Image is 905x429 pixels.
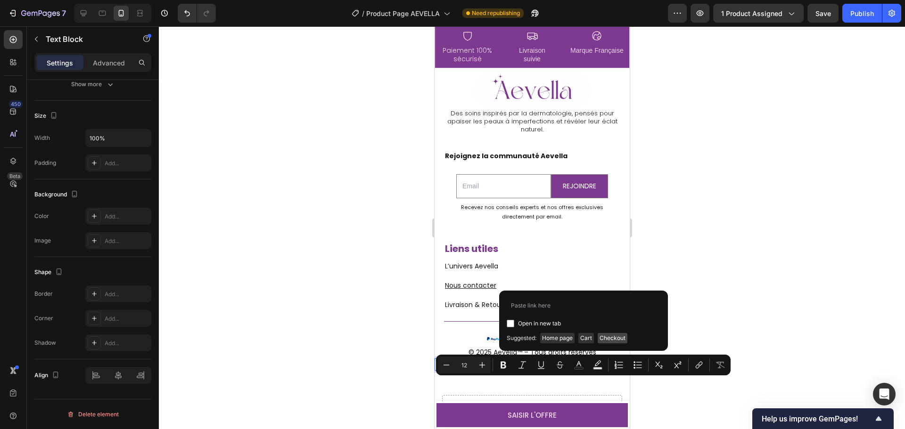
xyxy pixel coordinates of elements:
div: Open Intercom Messenger [873,383,896,405]
span: Suggested: [507,333,536,343]
span: 1 product assigned [721,8,782,18]
div: Width [34,134,50,142]
div: Corner [34,314,53,323]
div: Publish [850,8,874,18]
p: 7 [62,8,66,19]
div: Size [34,110,59,122]
iframe: Design area [435,26,630,429]
div: Add... [105,315,149,323]
span: Need republishing [472,9,520,17]
span: Save [815,9,831,17]
div: Color [34,212,49,220]
p: Text Block [46,33,126,45]
button: Publish [842,4,882,23]
div: Delete element [67,409,119,420]
span: Help us improve GemPages! [762,414,873,423]
div: Align [34,369,61,382]
button: Delete element [34,407,151,422]
button: Show survey - Help us improve GemPages! [762,413,884,424]
div: Border [34,290,53,298]
div: Add... [105,159,149,168]
div: Add... [105,290,149,299]
span: Cart [578,333,594,343]
span: / [362,8,364,18]
div: Add... [105,212,149,221]
div: Editor contextual toolbar [436,355,731,375]
div: Show more [71,80,115,89]
button: 1 product assigned [713,4,804,23]
div: Background [34,188,80,201]
button: Show more [34,76,151,93]
span: Checkout [598,333,627,343]
div: Beta [7,172,23,180]
div: 450 [9,100,23,108]
div: Shape [34,266,65,279]
input: Paste link here [507,298,660,313]
p: Settings [47,58,73,68]
div: Add... [105,237,149,245]
input: Auto [86,130,151,146]
div: Shadow [34,339,56,347]
div: Add... [105,339,149,348]
span: Product Page AEVELLA [366,8,440,18]
button: 7 [4,4,70,23]
button: Save [807,4,839,23]
div: Padding [34,159,56,167]
p: Advanced [93,58,125,68]
div: Image [34,236,51,245]
span: Open in new tab [518,318,561,329]
span: Home page [540,333,575,343]
div: Undo/Redo [178,4,216,23]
